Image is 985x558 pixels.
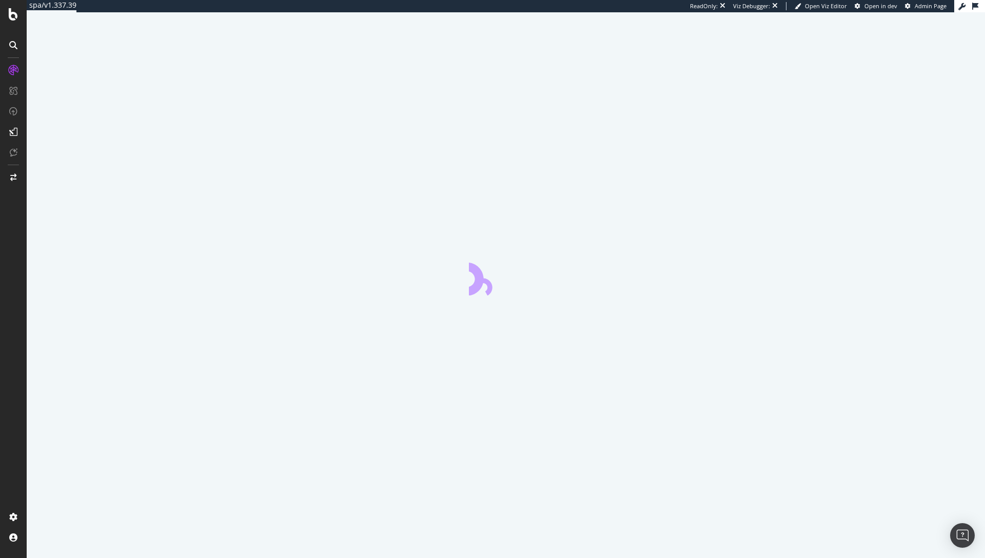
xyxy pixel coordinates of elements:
div: animation [469,258,543,295]
div: Open Intercom Messenger [950,523,975,548]
span: Open Viz Editor [805,2,847,10]
a: Admin Page [905,2,947,10]
a: Open Viz Editor [795,2,847,10]
a: Open in dev [855,2,897,10]
div: ReadOnly: [690,2,718,10]
span: Admin Page [915,2,947,10]
div: Viz Debugger: [733,2,770,10]
span: Open in dev [864,2,897,10]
